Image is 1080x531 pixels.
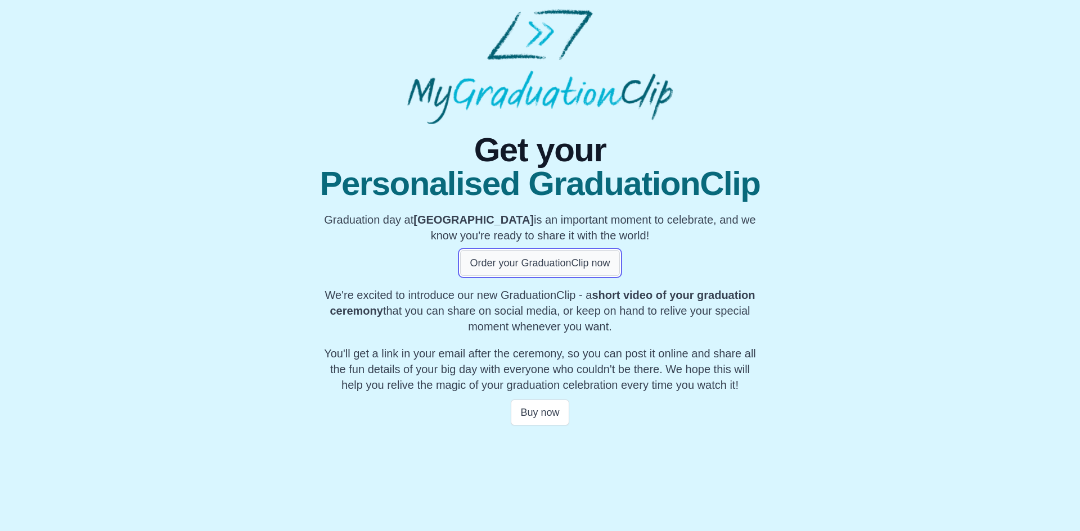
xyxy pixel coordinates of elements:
[413,214,534,226] b: [GEOGRAPHIC_DATA]
[460,250,619,276] button: Order your GraduationClip now
[324,346,756,393] p: You'll get a link in your email after the ceremony, so you can post it online and share all the f...
[324,212,756,243] p: Graduation day at is an important moment to celebrate, and we know you're ready to share it with ...
[319,167,760,201] span: Personalised GraduationClip
[407,9,673,124] img: MyGraduationClip
[511,400,569,425] button: Buy now
[319,133,760,167] span: Get your
[324,287,756,334] p: We're excited to introduce our new GraduationClip - a that you can share on social media, or keep...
